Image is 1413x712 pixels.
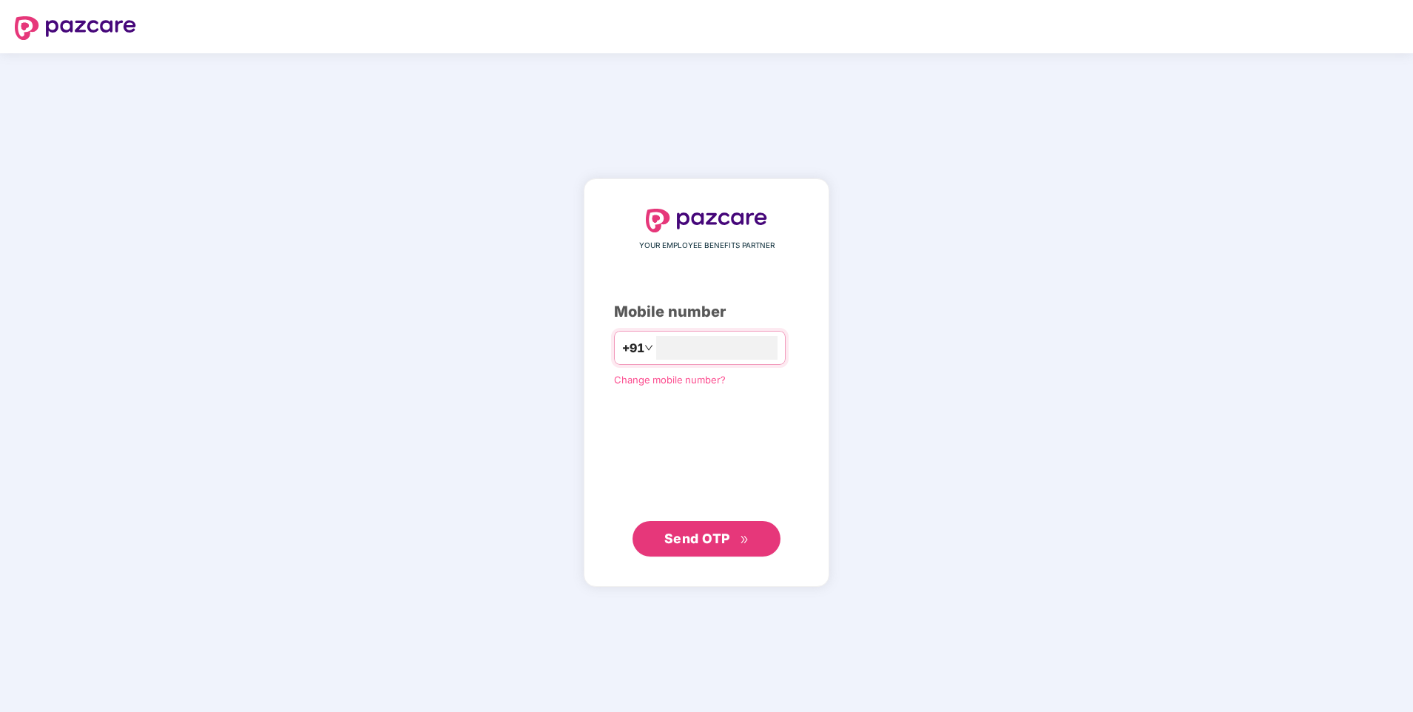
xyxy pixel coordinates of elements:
[646,209,767,232] img: logo
[614,374,726,386] a: Change mobile number?
[622,339,644,357] span: +91
[633,521,780,557] button: Send OTPdouble-right
[614,300,799,323] div: Mobile number
[15,16,136,40] img: logo
[644,343,653,352] span: down
[639,240,775,252] span: YOUR EMPLOYEE BENEFITS PARTNER
[740,535,749,545] span: double-right
[664,531,730,546] span: Send OTP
